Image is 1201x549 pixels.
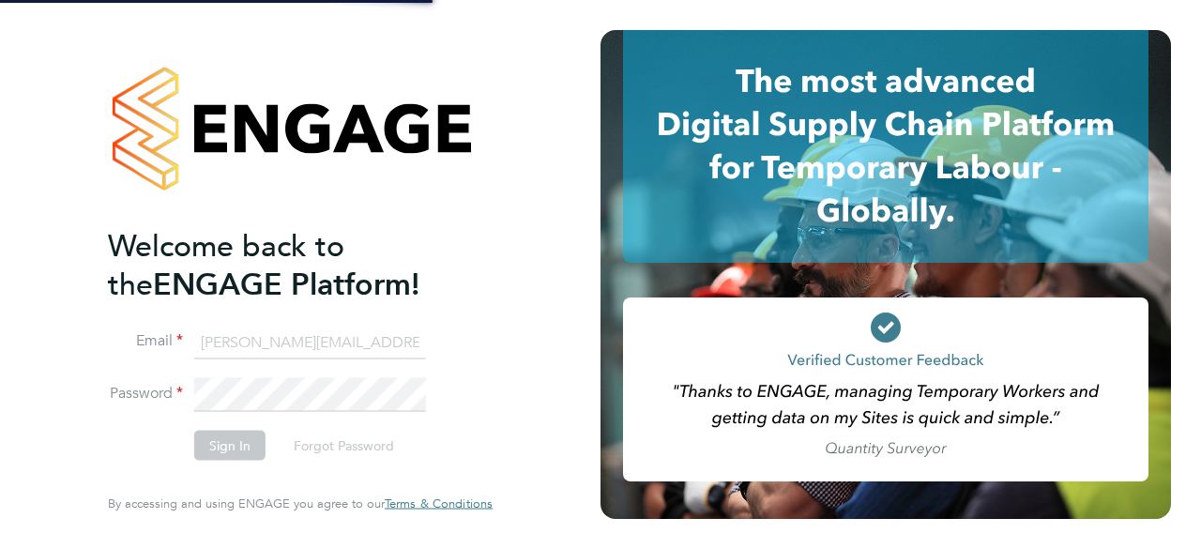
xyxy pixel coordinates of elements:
[279,431,409,461] button: Forgot Password
[108,226,474,303] h2: ENGAGE Platform!
[194,326,426,359] input: Enter your work email...
[108,331,183,351] label: Email
[108,496,493,511] span: By accessing and using ENGAGE you agree to our
[194,431,266,461] button: Sign In
[385,496,493,511] a: Terms & Conditions
[108,227,344,302] span: Welcome back to the
[385,496,493,511] span: Terms & Conditions
[108,384,183,404] label: Password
